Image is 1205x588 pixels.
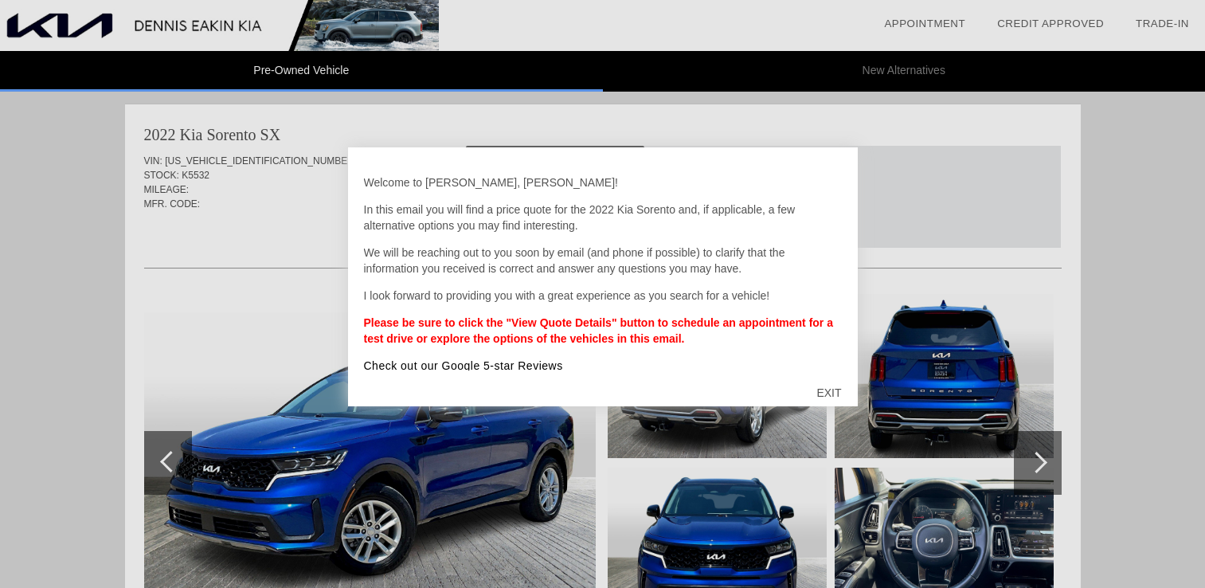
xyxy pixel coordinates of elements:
[800,369,857,417] div: EXIT
[884,18,965,29] a: Appointment
[364,359,563,372] a: Check out our Google 5-star Reviews
[1136,18,1189,29] a: Trade-In
[364,316,833,345] strong: Please be sure to click the "View Quote Details" button to schedule an appointment for a test dri...
[997,18,1104,29] a: Credit Approved
[364,288,842,304] p: I look forward to providing you with a great experience as you search for a vehicle!
[364,202,842,233] p: In this email you will find a price quote for the 2022 Kia Sorento and, if applicable, a few alte...
[364,245,842,276] p: We will be reaching out to you soon by email (and phone if possible) to clarify that the informat...
[364,174,842,190] p: Welcome to [PERSON_NAME], [PERSON_NAME]!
